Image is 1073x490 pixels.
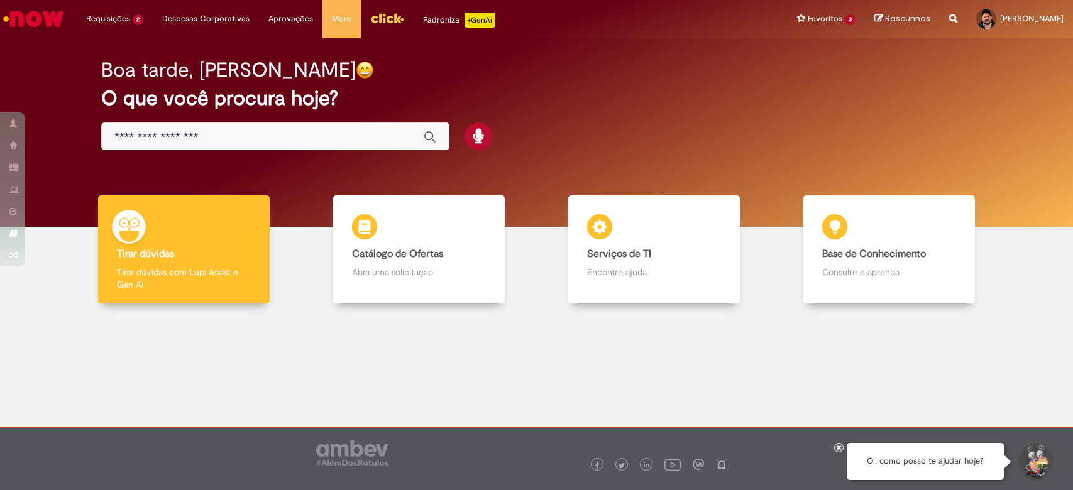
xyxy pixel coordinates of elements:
img: logo_footer_twitter.png [619,462,625,469]
div: Padroniza [423,13,495,28]
span: More [332,13,351,25]
img: click_logo_yellow_360x200.png [370,9,404,28]
span: Rascunhos [885,13,930,24]
span: [PERSON_NAME] [1000,13,1064,24]
b: Catálogo de Ofertas [352,248,443,260]
button: Iniciar Conversa de Suporte [1016,443,1054,481]
span: Despesas Corporativas [162,13,250,25]
p: +GenAi [465,13,495,28]
b: Base de Conhecimento [822,248,926,260]
p: Tirar dúvidas com Lupi Assist e Gen Ai [117,266,251,291]
span: 2 [133,14,143,25]
p: Consulte e aprenda [822,266,956,278]
b: Tirar dúvidas [117,248,174,260]
a: Tirar dúvidas Tirar dúvidas com Lupi Assist e Gen Ai [66,195,301,304]
span: Favoritos [808,13,842,25]
h2: O que você procura hoje? [101,87,972,109]
p: Abra uma solicitação [352,266,486,278]
span: Requisições [86,13,130,25]
img: ServiceNow [1,6,66,31]
span: Aprovações [268,13,313,25]
img: logo_footer_linkedin.png [644,462,650,469]
div: Oi, como posso te ajudar hoje? [847,443,1004,480]
img: logo_footer_workplace.png [693,459,704,470]
a: Base de Conhecimento Consulte e aprenda [772,195,1007,304]
a: Serviços de TI Encontre ajuda [537,195,772,304]
img: logo_footer_naosei.png [716,459,727,470]
h2: Boa tarde, [PERSON_NAME] [101,59,356,81]
a: Rascunhos [874,13,930,25]
span: 3 [845,14,856,25]
img: logo_footer_facebook.png [594,462,600,469]
a: Catálogo de Ofertas Abra uma solicitação [301,195,536,304]
img: logo_footer_ambev_rotulo_gray.png [316,440,388,465]
b: Serviços de TI [587,248,651,260]
img: logo_footer_youtube.png [664,456,681,472]
p: Encontre ajuda [587,266,721,278]
img: happy-face.png [356,61,374,79]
